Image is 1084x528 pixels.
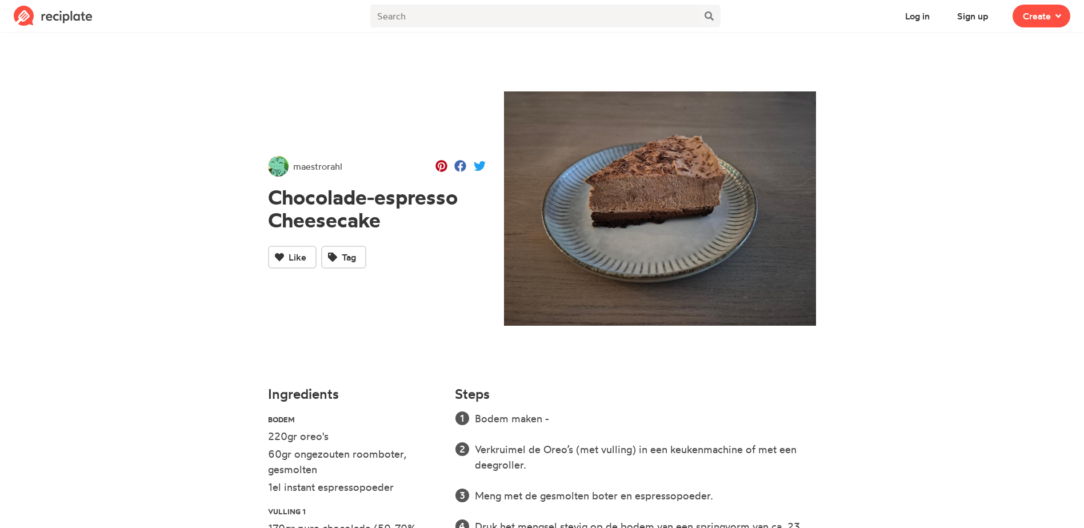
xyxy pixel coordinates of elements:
[268,446,442,479] li: 60gr ongezouten roomboter, gesmolten
[947,5,999,27] button: Sign up
[289,250,306,264] span: Like
[475,411,816,426] li: Bodem maken -
[268,186,486,232] h1: Chocolade-espresso Cheesecake
[268,429,442,446] li: 220gr oreo's
[268,411,442,429] li: bodem
[504,91,817,326] img: Recipe of Chocolade-espresso Cheesecake by maestrorahl
[268,156,289,177] img: User's avatar
[475,488,816,503] li: Meng met de gesmolten boter en espressopoeder.
[268,246,317,269] button: Like
[268,386,442,402] h4: Ingredients
[1013,5,1070,27] button: Create
[268,479,442,497] li: 1el instant espressopoeder
[293,159,342,173] span: maestrorahl
[455,386,490,402] h4: Steps
[475,442,816,473] li: Verkruimel de Oreo’s (met vulling) in een keukenmachine of met een deegroller.
[370,5,697,27] input: Search
[342,250,356,264] span: Tag
[268,503,442,521] li: vulling 1
[268,156,342,177] a: maestrorahl
[14,6,93,26] img: Reciplate
[321,246,366,269] button: Tag
[1023,9,1051,23] span: Create
[895,5,940,27] button: Log in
